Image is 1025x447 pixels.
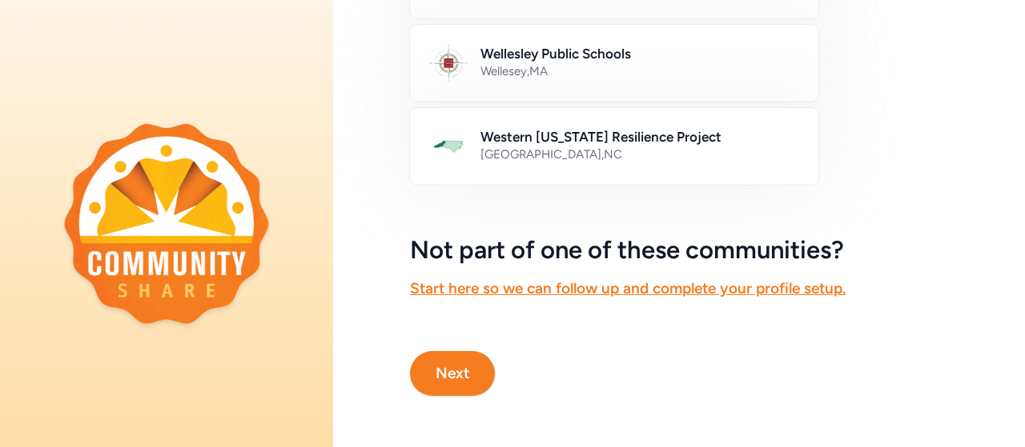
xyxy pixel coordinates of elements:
[410,236,948,265] h5: Not part of one of these communities?
[480,63,799,79] div: Wellesey , MA
[480,146,799,162] div: [GEOGRAPHIC_DATA] , NC
[410,279,846,297] a: Start here so we can follow up and complete your profile setup.
[480,127,799,146] h2: Western [US_STATE] Resilience Project
[429,44,468,82] img: Logo
[480,44,799,63] h2: Wellesley Public Schools
[410,351,495,396] button: Next
[429,127,468,166] img: Logo
[64,123,269,323] img: logo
